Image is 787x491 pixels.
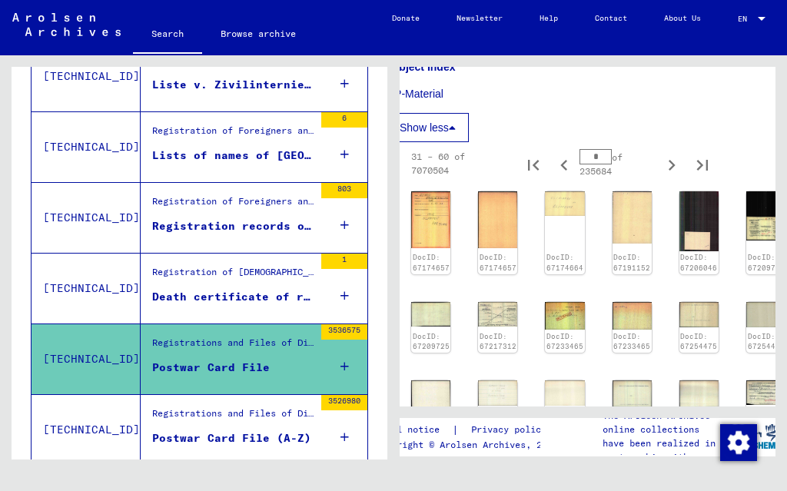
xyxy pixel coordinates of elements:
[152,406,314,428] div: Registrations and Files of Displaced Persons, Children and Missing Persons / Evidence of Abode an...
[603,436,729,464] p: have been realized in partnership with
[545,302,584,330] img: 001.jpg
[613,191,652,244] img: 002.jpg
[546,332,583,351] a: DocID: 67233465
[679,302,719,328] img: 001.jpg
[32,323,141,394] td: [TECHNICAL_ID]
[613,380,652,406] img: 001.jpg
[321,324,367,340] div: 3536575
[375,422,565,438] div: |
[152,430,311,446] div: Postwar Card File (A-Z)
[545,380,584,406] img: 002.jpg
[387,86,724,102] p: DP-Material
[202,15,314,52] a: Browse archive
[518,148,549,179] button: First page
[748,253,785,272] a: DocID: 67209725
[152,148,314,164] div: Lists of names of [GEOGRAPHIC_DATA]
[687,148,718,179] button: Last page
[152,218,314,234] div: Registration records of [GEOGRAPHIC_DATA]
[152,265,314,287] div: Registration of [DEMOGRAPHIC_DATA] and German Persecutees by Public Institutions, Social Securiti...
[32,111,141,182] td: [TECHNICAL_ID]
[413,253,450,272] a: DocID: 67174657
[738,15,755,23] span: EN
[545,191,584,216] img: 001.jpg
[152,336,314,357] div: Registrations and Files of Displaced Persons, Children and Missing Persons / Evidence of Abode an...
[32,182,141,253] td: [TECHNICAL_ID]
[680,253,717,272] a: DocID: 67206046
[549,148,579,179] button: Previous page
[152,360,270,376] div: Postwar Card File
[478,191,517,248] img: 002.jpg
[32,253,141,323] td: [TECHNICAL_ID]
[613,332,650,351] a: DocID: 67233465
[152,194,314,216] div: Registration of Foreigners and German Persecutees by Public Institutions, Social Securities and C...
[613,253,650,272] a: DocID: 67191152
[321,395,367,410] div: 3526980
[387,61,455,73] b: subject Index
[613,302,652,330] img: 002.jpg
[321,254,367,269] div: 1
[133,15,202,55] a: Search
[413,332,450,351] a: DocID: 67209725
[746,302,785,327] img: 002.jpg
[480,253,516,272] a: DocID: 67174657
[546,253,583,272] a: DocID: 67174664
[411,302,450,327] img: 002.jpg
[603,409,729,436] p: The Arolsen Archives online collections
[478,380,517,405] img: 001.jpg
[152,289,314,305] div: Death certificate of registry office [GEOGRAPHIC_DATA]
[579,150,656,178] div: of 235684
[480,332,516,351] a: DocID: 67217312
[748,332,785,351] a: DocID: 67254475
[411,150,493,177] div: 31 – 60 of 7070504
[656,148,687,179] button: Next page
[375,438,565,452] p: Copyright © Arolsen Archives, 2021
[746,191,785,241] img: 001.jpg
[321,183,367,198] div: 803
[152,124,314,145] div: Registration of Foreigners and German Persecutees by Public Institutions, Social Securities and C...
[679,191,719,250] img: 002.jpg
[32,394,141,465] td: [TECHNICAL_ID]
[679,380,719,407] img: 002.jpg
[375,422,452,438] a: Legal notice
[152,77,314,93] div: Liste v. Zivilinternierten (d. v. [DEMOGRAPHIC_DATA] befreit) die sich in den Lagern [GEOGRAPHIC_...
[387,113,469,142] button: Show less
[32,41,141,111] td: [TECHNICAL_ID]
[746,380,785,404] img: 001.jpg
[459,422,565,438] a: Privacy policy
[680,332,717,351] a: DocID: 67254475
[478,302,517,327] img: 002.jpg
[720,424,757,461] img: Change consent
[321,112,367,128] div: 6
[411,380,450,412] img: 002.jpg
[411,191,450,248] img: 001.jpg
[12,13,121,36] img: Arolsen_neg.svg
